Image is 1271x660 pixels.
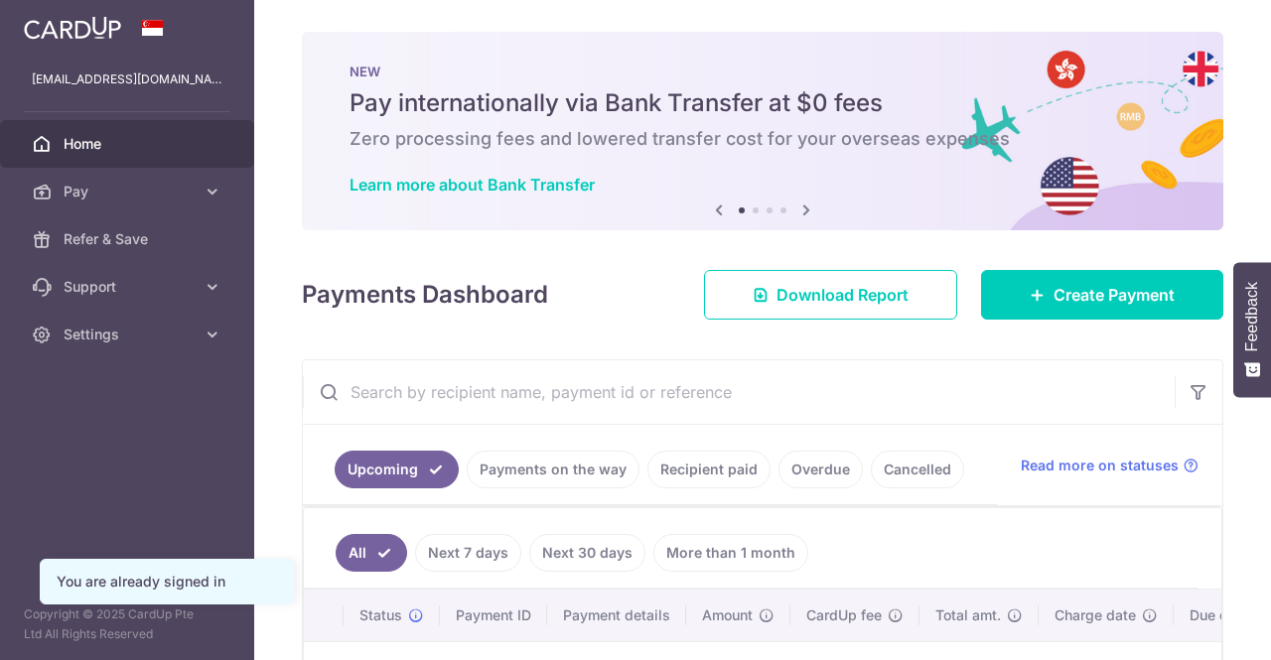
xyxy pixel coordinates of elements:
[1055,605,1136,625] span: Charge date
[335,451,459,488] a: Upcoming
[24,16,121,40] img: CardUp
[777,283,909,307] span: Download Report
[871,451,964,488] a: Cancelled
[350,175,595,195] a: Learn more about Bank Transfer
[64,325,195,344] span: Settings
[1233,262,1271,397] button: Feedback - Show survey
[647,451,771,488] a: Recipient paid
[350,127,1176,151] h6: Zero processing fees and lowered transfer cost for your overseas expenses
[336,534,407,572] a: All
[1243,282,1261,351] span: Feedback
[303,360,1175,424] input: Search by recipient name, payment id or reference
[702,605,753,625] span: Amount
[1021,456,1179,475] span: Read more on statuses
[302,277,548,313] h4: Payments Dashboard
[1021,456,1199,475] a: Read more on statuses
[1190,605,1249,625] span: Due date
[302,32,1223,230] img: Bank transfer banner
[440,590,547,641] th: Payment ID
[547,590,686,641] th: Payment details
[529,534,645,572] a: Next 30 days
[467,451,639,488] a: Payments on the way
[806,605,882,625] span: CardUp fee
[350,87,1176,119] h5: Pay internationally via Bank Transfer at $0 fees
[64,134,195,154] span: Home
[935,605,1001,625] span: Total amt.
[359,605,402,625] span: Status
[32,69,222,89] p: [EMAIL_ADDRESS][DOMAIN_NAME]
[704,270,957,320] a: Download Report
[64,182,195,201] span: Pay
[64,229,195,249] span: Refer & Save
[653,534,808,572] a: More than 1 month
[57,572,277,592] div: You are already signed in
[1054,283,1175,307] span: Create Payment
[350,64,1176,79] p: NEW
[415,534,521,572] a: Next 7 days
[981,270,1223,320] a: Create Payment
[778,451,863,488] a: Overdue
[64,277,195,297] span: Support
